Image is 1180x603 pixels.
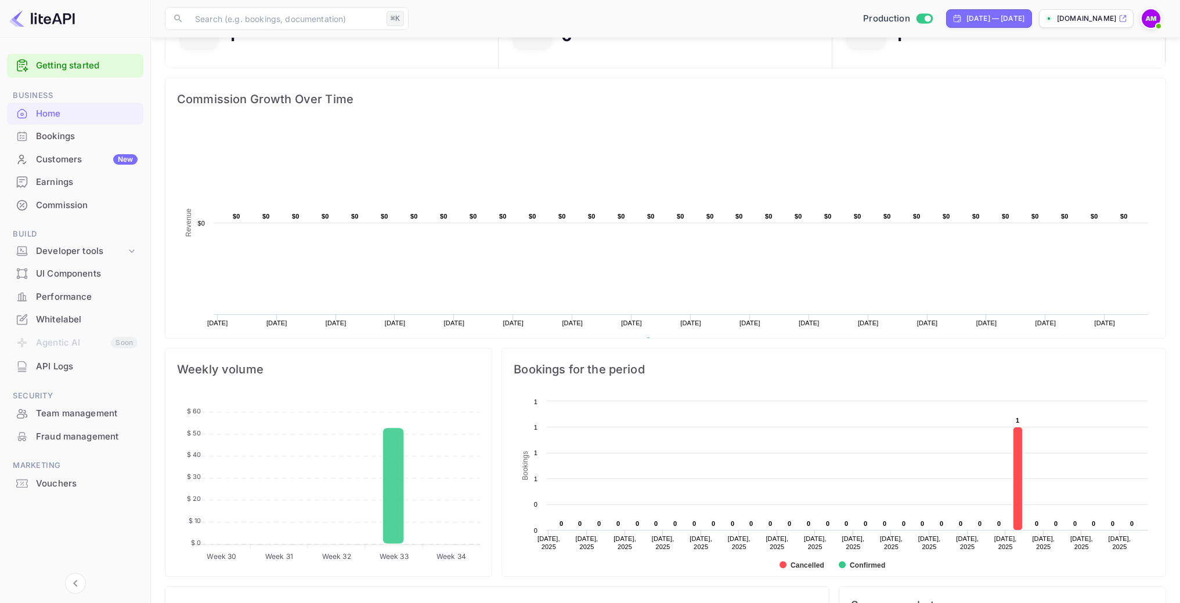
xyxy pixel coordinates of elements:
[799,319,820,326] text: [DATE]
[976,319,997,326] text: [DATE]
[266,319,287,326] text: [DATE]
[7,241,143,261] div: Developer tools
[7,459,143,472] span: Marketing
[534,424,537,431] text: 1
[207,319,228,326] text: [DATE]
[7,390,143,402] span: Security
[561,27,572,43] div: 0
[197,220,205,227] text: $0
[1070,535,1093,550] text: [DATE], 2025
[1092,520,1095,527] text: 0
[946,9,1032,28] div: Click to change the date range period
[880,535,903,550] text: [DATE], 2025
[597,520,601,527] text: 0
[618,213,625,220] text: $0
[7,286,143,307] a: Performance
[36,313,138,326] div: Whitelabel
[913,213,921,220] text: $0
[529,213,536,220] text: $0
[521,451,529,481] text: Bookings
[436,552,466,561] tspan: Week 34
[788,520,791,527] text: 0
[7,473,143,494] a: Vouchers
[864,520,867,527] text: 0
[7,148,143,170] a: CustomersNew
[735,213,743,220] text: $0
[652,535,674,550] text: [DATE], 2025
[534,501,537,508] text: 0
[858,319,879,326] text: [DATE]
[854,213,861,220] text: $0
[918,535,941,550] text: [DATE], 2025
[824,213,832,220] text: $0
[712,520,715,527] text: 0
[380,552,409,561] tspan: Week 33
[749,520,753,527] text: 0
[858,12,937,26] div: Switch to Sandbox mode
[1142,9,1160,28] img: Ajanthan Mani
[654,520,658,527] text: 0
[36,430,138,444] div: Fraud management
[1111,520,1114,527] text: 0
[7,125,143,147] a: Bookings
[177,360,480,379] span: Weekly volume
[36,130,138,143] div: Bookings
[381,213,388,220] text: $0
[895,27,902,43] div: 1
[943,213,950,220] text: $0
[326,319,347,326] text: [DATE]
[621,319,642,326] text: [DATE]
[959,520,962,527] text: 0
[807,520,810,527] text: 0
[36,199,138,212] div: Commission
[795,213,802,220] text: $0
[233,213,240,220] text: $0
[387,11,404,26] div: ⌘K
[7,402,143,425] div: Team management
[850,561,885,569] text: Confirmed
[673,520,677,527] text: 0
[7,355,143,378] div: API Logs
[36,477,138,491] div: Vouchers
[616,520,620,527] text: 0
[883,213,891,220] text: $0
[36,176,138,189] div: Earnings
[994,535,1017,550] text: [DATE], 2025
[578,520,582,527] text: 0
[562,319,583,326] text: [DATE]
[680,319,701,326] text: [DATE]
[614,535,636,550] text: [DATE], 2025
[921,520,924,527] text: 0
[765,213,773,220] text: $0
[1120,213,1128,220] text: $0
[863,12,910,26] span: Production
[690,535,713,550] text: [DATE], 2025
[188,7,382,30] input: Search (e.g. bookings, documentation)
[7,402,143,424] a: Team management
[7,125,143,148] div: Bookings
[1016,417,1019,424] text: 1
[826,520,829,527] text: 0
[228,27,235,43] div: 1
[706,213,714,220] text: $0
[440,213,448,220] text: $0
[768,520,772,527] text: 0
[636,520,639,527] text: 0
[9,9,75,28] img: LiteAPI logo
[36,407,138,420] div: Team management
[966,13,1024,24] div: [DATE] — [DATE]
[739,319,760,326] text: [DATE]
[36,267,138,281] div: UI Components
[560,520,563,527] text: 0
[842,535,865,550] text: [DATE], 2025
[351,213,359,220] text: $0
[7,103,143,124] a: Home
[385,319,406,326] text: [DATE]
[7,426,143,447] a: Fraud management
[1002,213,1009,220] text: $0
[791,561,824,569] text: Cancelled
[647,213,655,220] text: $0
[7,228,143,241] span: Build
[1109,535,1131,550] text: [DATE], 2025
[978,520,981,527] text: 0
